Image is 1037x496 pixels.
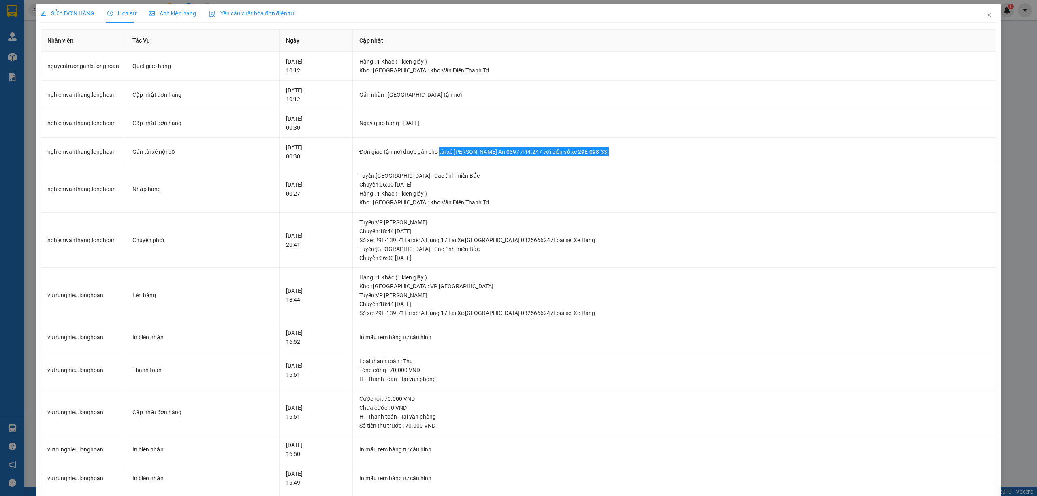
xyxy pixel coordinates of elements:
div: Cập nhật đơn hàng [132,119,273,128]
td: vutrunghieu.longhoan [41,389,126,436]
div: In mẫu tem hàng tự cấu hình [359,333,990,342]
th: Nhân viên [41,30,126,52]
span: Yêu cầu xuất hóa đơn điện tử [209,10,294,17]
div: Kho : [GEOGRAPHIC_DATA]: Kho Văn Điển Thanh Trì [359,198,990,207]
td: nghiemvanthang.longhoan [41,109,126,138]
th: Cập nhật [353,30,996,52]
div: Cước rồi : 70.000 VND [359,394,990,403]
span: Lịch sử [107,10,136,17]
span: SỬA ĐƠN HÀNG [41,10,94,17]
span: clock-circle [107,11,113,16]
div: HT Thanh toán : Tại văn phòng [359,375,990,383]
td: nghiemvanthang.longhoan [41,213,126,268]
div: [DATE] 10:12 [286,57,346,75]
td: nguyentruonganlx.longhoan [41,52,126,81]
div: Hàng : 1 Khác (1 kien giấy ) [359,57,990,66]
div: HT Thanh toán : Tại văn phòng [359,412,990,421]
img: icon [209,11,216,17]
div: [DATE] 16:49 [286,469,346,487]
div: Cập nhật đơn hàng [132,90,273,99]
td: nghiemvanthang.longhoan [41,81,126,109]
div: In biên nhận [132,333,273,342]
div: Gán nhãn : [GEOGRAPHIC_DATA] tận nơi [359,90,990,99]
div: Gán tài xế nội bộ [132,147,273,156]
div: [DATE] 00:30 [286,114,346,132]
div: [DATE] 20:41 [286,231,346,249]
div: Chuyển phơi [132,236,273,245]
div: Kho : [GEOGRAPHIC_DATA]: Kho Văn Điển Thanh Trì [359,66,990,75]
div: Hàng : 1 Khác (1 kien giấy ) [359,273,990,282]
div: [DATE] 18:44 [286,286,346,304]
div: In biên nhận [132,445,273,454]
div: Ngày giao hàng : [DATE] [359,119,990,128]
div: Số tiền thu trước : 70.000 VND [359,421,990,430]
div: [DATE] 16:51 [286,403,346,421]
td: vutrunghieu.longhoan [41,464,126,493]
span: close [986,12,992,18]
span: Ảnh kiện hàng [149,10,196,17]
div: Thanh toán [132,366,273,375]
button: Close [978,4,1001,27]
div: Tổng cộng : 70.000 VND [359,366,990,375]
div: In mẫu tem hàng tự cấu hình [359,445,990,454]
div: Đơn giao tận nơi được gán cho tài xế [PERSON_NAME] An 0397.444.247 với biển số xe 29E-098.33. [359,147,990,156]
span: edit [41,11,46,16]
div: [DATE] 00:27 [286,180,346,198]
div: Chưa cước : 0 VND [359,403,990,412]
div: In mẫu tem hàng tự cấu hình [359,474,990,483]
div: Hàng : 1 Khác (1 kien giấy ) [359,189,990,198]
div: Nhập hàng [132,185,273,194]
div: Quét giao hàng [132,62,273,70]
th: Tác Vụ [126,30,280,52]
span: picture [149,11,155,16]
div: [DATE] 16:52 [286,328,346,346]
div: Loại thanh toán : Thu [359,357,990,366]
div: Cập nhật đơn hàng [132,408,273,417]
td: vutrunghieu.longhoan [41,268,126,323]
td: nghiemvanthang.longhoan [41,166,126,213]
div: Tuyến : [GEOGRAPHIC_DATA] - Các tỉnh miền Bắc Chuyến: 06:00 [DATE] [359,245,990,262]
div: Tuyến : VP [PERSON_NAME] Chuyến: 18:44 [DATE] Số xe: 29E-139.71 Tài xế: A Hùng 17 Lái Xe [GEOGRAP... [359,218,990,245]
div: Tuyến : VP [PERSON_NAME] Chuyến: 18:44 [DATE] Số xe: 29E-139.71 Tài xế: A Hùng 17 Lái Xe [GEOGRAP... [359,291,990,317]
td: vutrunghieu.longhoan [41,435,126,464]
td: nghiemvanthang.longhoan [41,138,126,166]
th: Ngày [280,30,353,52]
div: [DATE] 16:50 [286,441,346,458]
div: Lên hàng [132,291,273,300]
div: [DATE] 16:51 [286,361,346,379]
td: vutrunghieu.longhoan [41,323,126,352]
div: In biên nhận [132,474,273,483]
div: [DATE] 10:12 [286,86,346,104]
div: Tuyến : [GEOGRAPHIC_DATA] - Các tỉnh miền Bắc Chuyến: 06:00 [DATE] [359,171,990,189]
div: [DATE] 00:30 [286,143,346,161]
td: vutrunghieu.longhoan [41,351,126,389]
div: Kho : [GEOGRAPHIC_DATA]: VP [GEOGRAPHIC_DATA] [359,282,990,291]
